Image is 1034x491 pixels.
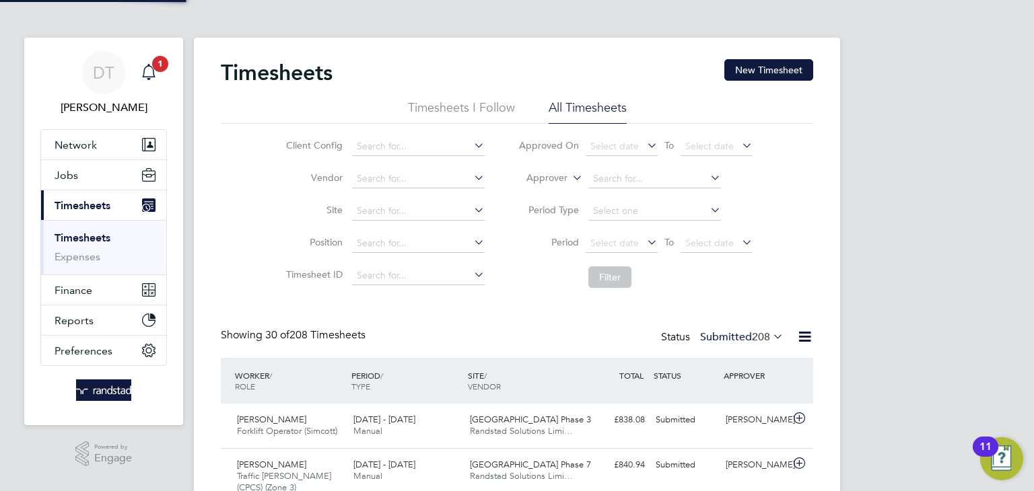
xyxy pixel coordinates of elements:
[282,172,343,184] label: Vendor
[237,414,306,425] span: [PERSON_NAME]
[265,328,366,342] span: 208 Timesheets
[468,381,501,391] span: VENDOR
[650,363,720,387] div: STATUS
[408,100,515,124] li: Timesheets I Follow
[720,454,790,476] div: [PERSON_NAME]
[352,266,485,285] input: Search for...
[40,100,167,116] span: Daniel Tisseyre
[24,38,183,425] nav: Main navigation
[979,447,992,464] div: 11
[590,237,639,249] span: Select date
[353,414,415,425] span: [DATE] - [DATE]
[55,314,94,327] span: Reports
[518,139,579,151] label: Approved On
[75,441,133,467] a: Powered byEngage
[152,56,168,72] span: 1
[700,330,784,344] label: Submitted
[590,140,639,152] span: Select date
[269,370,272,381] span: /
[94,453,132,464] span: Engage
[518,204,579,216] label: Period Type
[282,268,343,280] label: Timesheet ID
[980,437,1023,480] button: Open Resource Center, 11 new notifications
[685,140,734,152] span: Select date
[94,441,132,453] span: Powered by
[55,139,97,151] span: Network
[55,169,78,182] span: Jobs
[549,100,627,124] li: All Timesheets
[724,59,813,81] button: New Timesheet
[720,409,790,431] div: [PERSON_NAME]
[661,328,786,347] div: Status
[518,236,579,248] label: Period
[650,409,720,431] div: Submitted
[41,220,166,274] div: Timesheets
[588,202,721,221] input: Select one
[484,370,487,381] span: /
[352,234,485,253] input: Search for...
[470,414,591,425] span: [GEOGRAPHIC_DATA] Phase 3
[41,190,166,220] button: Timesheets
[282,139,343,151] label: Client Config
[660,137,678,154] span: To
[55,199,110,212] span: Timesheets
[464,363,581,398] div: SITE
[237,459,306,470] span: [PERSON_NAME]
[93,64,114,81] span: DT
[282,204,343,216] label: Site
[685,237,734,249] span: Select date
[76,379,132,401] img: randstad-logo-retina.png
[507,172,567,185] label: Approver
[55,250,100,263] a: Expenses
[588,169,721,188] input: Search for...
[580,409,650,431] div: £838.08
[235,381,255,391] span: ROLE
[135,51,162,94] a: 1
[351,381,370,391] span: TYPE
[55,284,92,297] span: Finance
[752,330,770,344] span: 208
[470,470,573,482] span: Randstad Solutions Limi…
[353,470,382,482] span: Manual
[40,51,167,116] a: DT[PERSON_NAME]
[619,370,644,381] span: TOTAL
[41,305,166,335] button: Reports
[380,370,383,381] span: /
[580,454,650,476] div: £840.94
[237,425,337,437] span: Forklift Operator (Simcott)
[55,231,110,244] a: Timesheets
[41,275,166,305] button: Finance
[232,363,348,398] div: WORKER
[720,363,790,387] div: APPROVER
[265,328,289,342] span: 30 of
[41,130,166,159] button: Network
[660,233,678,251] span: To
[470,459,591,470] span: [GEOGRAPHIC_DATA] Phase 7
[352,137,485,156] input: Search for...
[41,160,166,190] button: Jobs
[650,454,720,476] div: Submitted
[348,363,464,398] div: PERIOD
[588,266,631,288] button: Filter
[41,336,166,365] button: Preferences
[352,169,485,188] input: Search for...
[55,344,112,357] span: Preferences
[353,459,415,470] span: [DATE] - [DATE]
[40,379,167,401] a: Go to home page
[221,328,368,342] div: Showing
[282,236,343,248] label: Position
[352,202,485,221] input: Search for...
[470,425,573,437] span: Randstad Solutions Limi…
[221,59,333,86] h2: Timesheets
[353,425,382,437] span: Manual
